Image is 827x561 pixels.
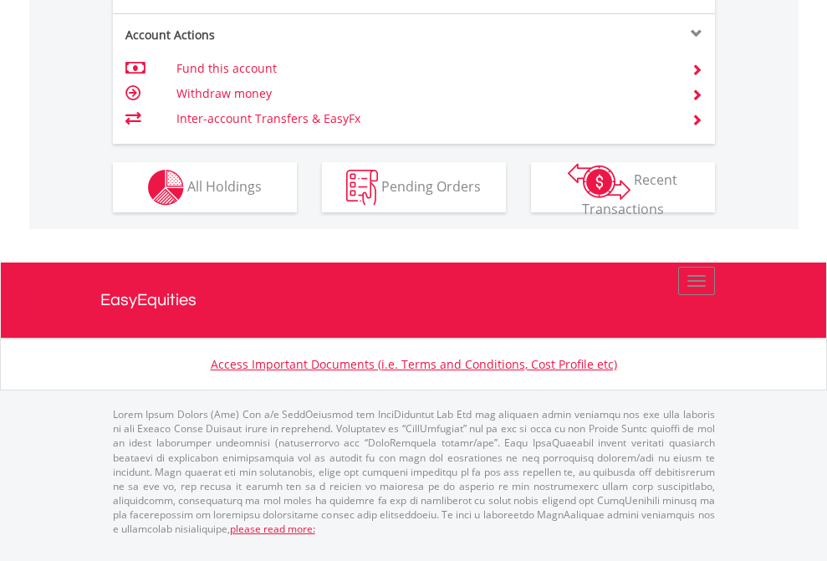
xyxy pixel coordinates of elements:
[531,162,715,212] button: Recent Transactions
[113,27,414,43] div: Account Actions
[113,407,715,536] p: Lorem Ipsum Dolors (Ame) Con a/e SeddOeiusmod tem InciDiduntut Lab Etd mag aliquaen admin veniamq...
[100,263,727,338] a: EasyEquities
[176,106,671,131] td: Inter-account Transfers & EasyFx
[381,176,481,195] span: Pending Orders
[176,56,671,81] td: Fund this account
[211,356,617,372] a: Access Important Documents (i.e. Terms and Conditions, Cost Profile etc)
[322,162,506,212] button: Pending Orders
[187,176,262,195] span: All Holdings
[346,170,378,206] img: pending_instructions-wht.png
[230,522,315,536] a: please read more:
[113,162,297,212] button: All Holdings
[176,81,671,106] td: Withdraw money
[148,170,184,206] img: holdings-wht.png
[568,163,630,200] img: transactions-zar-wht.png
